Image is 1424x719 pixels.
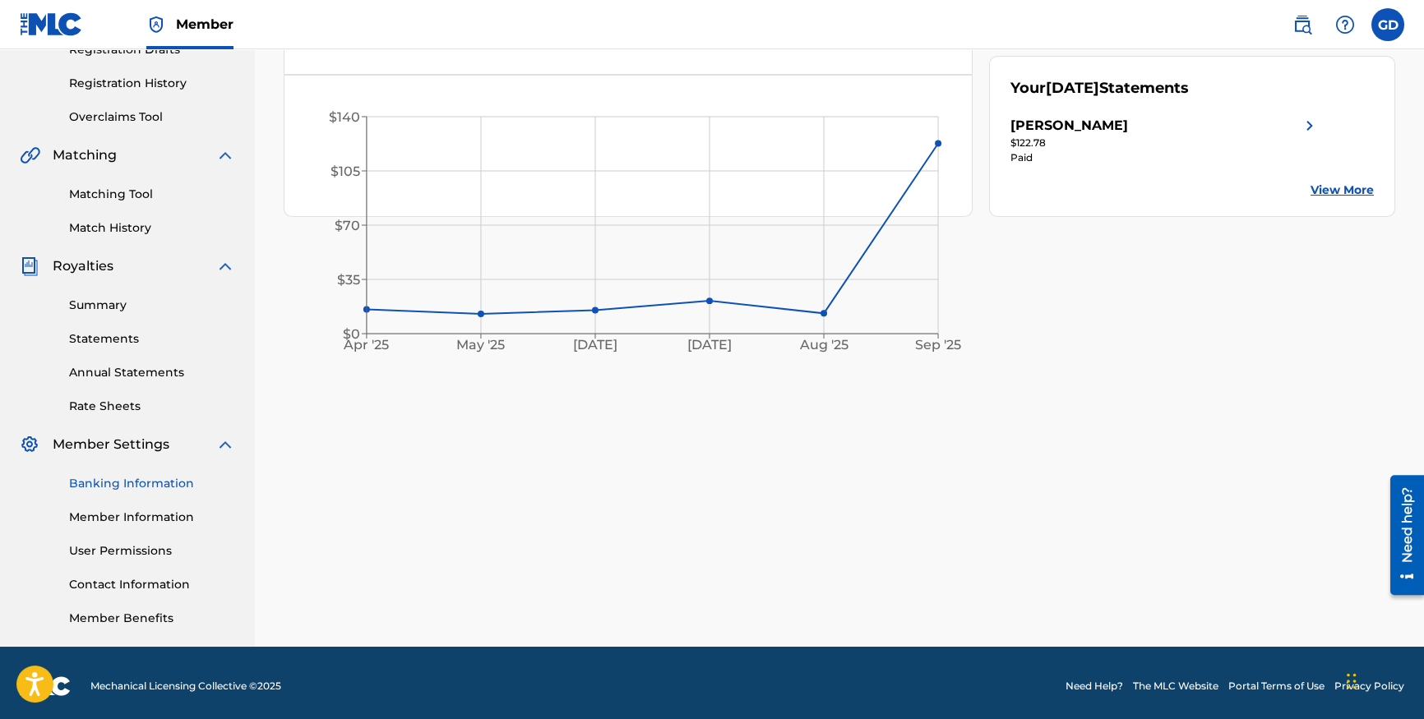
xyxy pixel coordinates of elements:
[1228,679,1325,694] a: Portal Terms of Use
[573,338,617,353] tspan: [DATE]
[69,398,235,415] a: Rate Sheets
[69,297,235,314] a: Summary
[1371,8,1404,41] div: User Menu
[215,256,235,276] img: expand
[1311,182,1374,199] a: View More
[69,542,235,560] a: User Permissions
[69,75,235,92] a: Registration History
[90,679,281,694] span: Mechanical Licensing Collective © 2025
[1329,8,1362,41] div: Help
[457,338,506,353] tspan: May '25
[215,145,235,165] img: expand
[69,364,235,381] a: Annual Statements
[1046,79,1099,97] span: [DATE]
[20,12,83,36] img: MLC Logo
[20,256,39,276] img: Royalties
[69,475,235,492] a: Banking Information
[1066,679,1123,694] a: Need Help?
[1300,116,1320,136] img: right chevron icon
[331,164,360,179] tspan: $105
[53,145,117,165] span: Matching
[1378,469,1424,601] iframe: Resource Center
[1334,679,1404,694] a: Privacy Policy
[53,256,113,276] span: Royalties
[337,272,360,288] tspan: $35
[53,435,169,454] span: Member Settings
[69,108,235,126] a: Overclaims Tool
[20,145,40,165] img: Matching
[1342,640,1424,719] iframe: Chat Widget
[1286,8,1319,41] a: Public Search
[688,338,733,353] tspan: [DATE]
[916,338,962,353] tspan: Sep '25
[215,435,235,454] img: expand
[799,338,848,353] tspan: Aug '25
[146,15,166,35] img: Top Rightsholder
[335,218,360,233] tspan: $70
[20,435,39,454] img: Member Settings
[69,219,235,237] a: Match History
[176,15,233,34] span: Member
[69,330,235,348] a: Statements
[69,186,235,203] a: Matching Tool
[1010,116,1320,165] a: [PERSON_NAME]right chevron icon$122.78Paid
[329,109,360,125] tspan: $140
[344,338,390,353] tspan: Apr '25
[69,610,235,627] a: Member Benefits
[1347,657,1357,706] div: Drag
[1335,15,1355,35] img: help
[343,326,360,342] tspan: $0
[69,576,235,593] a: Contact Information
[69,41,235,58] a: Registration Drafts
[1292,15,1312,35] img: search
[1010,150,1320,165] div: Paid
[69,509,235,526] a: Member Information
[1010,116,1128,136] div: [PERSON_NAME]
[1010,136,1320,150] div: $122.78
[1010,77,1189,99] div: Your Statements
[1133,679,1218,694] a: The MLC Website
